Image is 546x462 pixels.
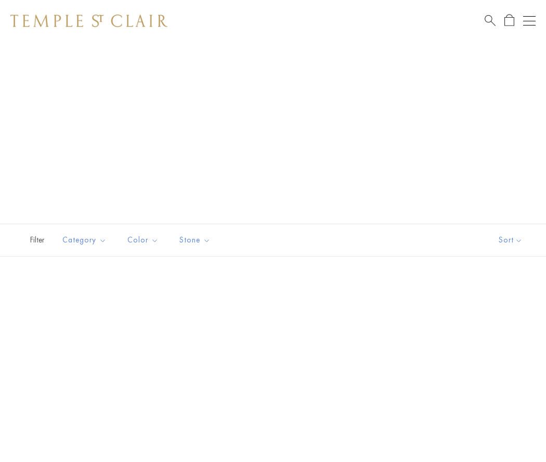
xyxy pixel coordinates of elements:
[475,224,546,256] button: Show sort by
[485,14,496,27] a: Search
[172,228,218,252] button: Stone
[504,14,514,27] a: Open Shopping Bag
[10,15,167,27] img: Temple St. Clair
[120,228,166,252] button: Color
[174,234,218,247] span: Stone
[523,15,536,27] button: Open navigation
[122,234,166,247] span: Color
[57,234,114,247] span: Category
[55,228,114,252] button: Category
